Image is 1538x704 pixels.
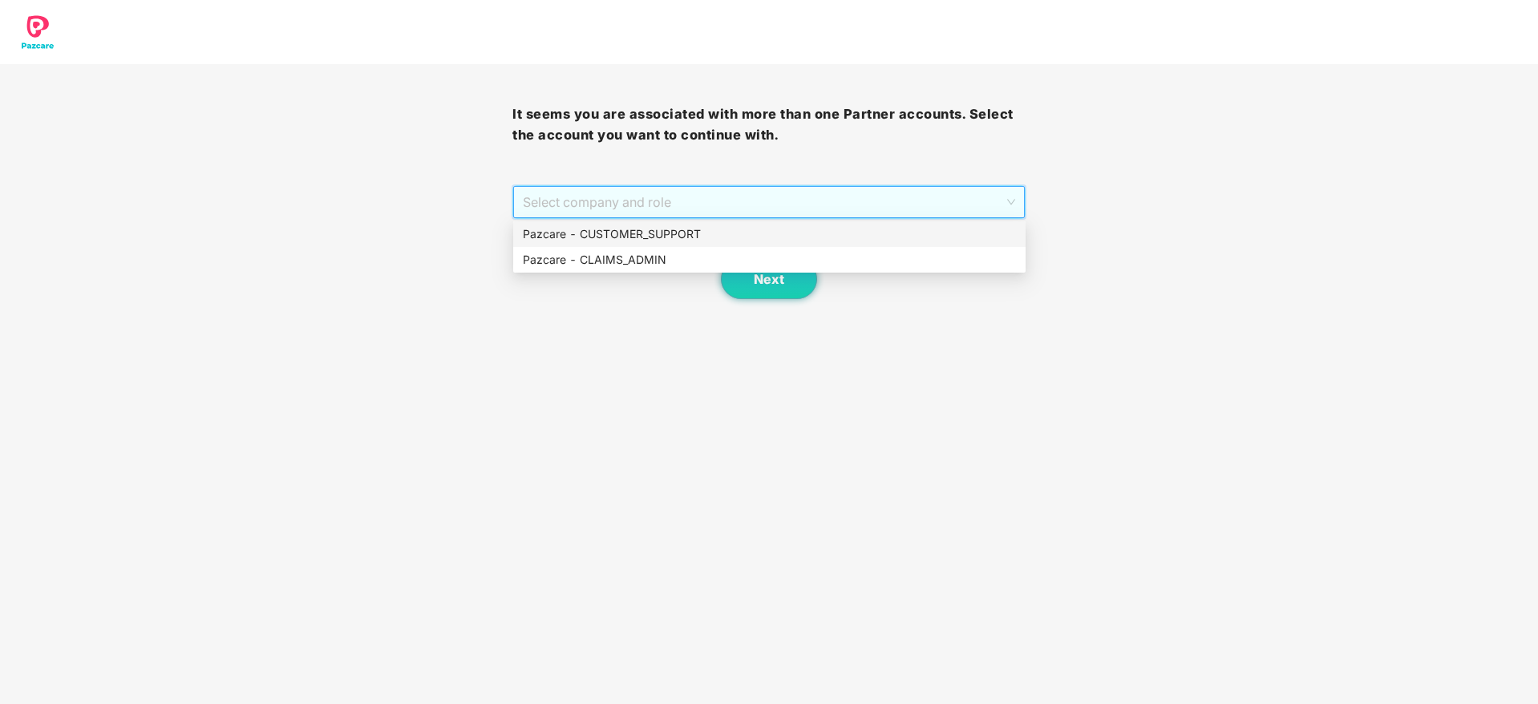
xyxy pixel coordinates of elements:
button: Next [721,259,817,299]
h3: It seems you are associated with more than one Partner accounts. Select the account you want to c... [512,104,1025,145]
div: Pazcare - CLAIMS_ADMIN [513,247,1026,273]
div: Pazcare - CUSTOMER_SUPPORT [513,221,1026,247]
div: Pazcare - CUSTOMER_SUPPORT [523,225,1016,243]
span: Select company and role [523,187,1014,217]
span: Next [754,272,784,287]
div: Pazcare - CLAIMS_ADMIN [523,251,1016,269]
